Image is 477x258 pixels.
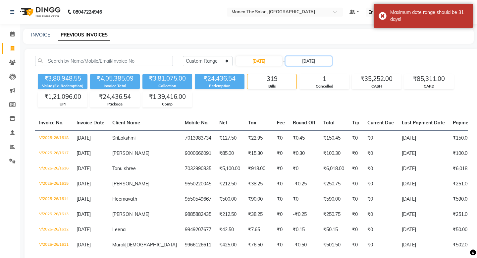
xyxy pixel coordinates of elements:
div: 319 [247,74,296,84]
td: ₹501.50 [319,237,348,253]
span: Round Off [293,120,315,126]
div: Value (Ex. Redemption) [38,83,87,89]
div: CASH [352,84,401,89]
td: ₹0 [273,130,289,146]
td: ₹0 [348,192,363,207]
td: ₹0 [363,192,398,207]
input: Start Date [236,56,282,66]
div: Package [90,101,139,107]
td: V/2025-26/1611 [35,237,73,253]
span: Murali [112,242,125,248]
td: ₹590.00 [319,192,348,207]
span: [PERSON_NAME] [112,181,149,187]
td: 9966126611 [181,237,215,253]
td: V/2025-26/1615 [35,176,73,192]
td: ₹0 [273,237,289,253]
td: ₹0 [348,161,363,176]
td: ₹0 [363,237,398,253]
td: ₹0 [348,207,363,222]
td: ₹0 [348,222,363,237]
td: ₹0.30 [289,146,319,161]
td: 9949207677 [181,222,215,237]
span: [DATE] [77,211,91,217]
td: ₹150.45 [319,130,348,146]
td: ₹0 [273,207,289,222]
span: [DATE] [77,165,91,171]
div: ₹1,21,096.00 [38,92,87,101]
span: [DATE] [77,242,91,248]
div: CARD [404,84,453,89]
td: [DATE] [398,130,449,146]
td: ₹212.50 [215,176,244,192]
td: ₹425.00 [215,237,244,253]
div: Cancelled [300,84,349,89]
td: ₹127.50 [215,130,244,146]
span: Heemayath [112,196,137,202]
td: -₹0.25 [289,207,319,222]
div: ₹3,81,075.00 [142,74,192,83]
td: ₹90.00 [244,192,273,207]
div: ₹24,436.54 [195,74,244,83]
input: Search by Name/Mobile/Email/Invoice No [35,56,173,66]
span: [PERSON_NAME] [112,211,149,217]
td: ₹0 [273,161,289,176]
td: ₹250.75 [319,207,348,222]
span: [DATE] [77,181,91,187]
td: ₹6,018.00 [319,161,348,176]
td: ₹0 [363,222,398,237]
span: Tip [352,120,359,126]
span: Total [323,120,335,126]
span: Invoice No. [39,120,64,126]
td: ₹0 [273,192,289,207]
b: 08047224946 [73,3,102,21]
td: V/2025-26/1618 [35,130,73,146]
a: PREVIOUS INVOICES [58,29,110,41]
td: ₹0 [363,146,398,161]
td: ₹0.15 [289,222,319,237]
td: ₹76.50 [244,237,273,253]
td: ₹85.00 [215,146,244,161]
td: [DATE] [398,176,449,192]
td: 9550220045 [181,176,215,192]
td: ₹250.75 [319,176,348,192]
td: ₹918.00 [244,161,273,176]
td: ₹0 [273,176,289,192]
div: Bills [247,84,296,89]
td: [DATE] [398,237,449,253]
div: ₹35,252.00 [352,74,401,84]
td: ₹0 [289,161,319,176]
div: ₹1,39,416.00 [143,92,192,101]
td: ₹0 [348,237,363,253]
td: ₹0 [363,176,398,192]
span: - [283,58,285,65]
div: Maximum date range should be 31 days! [390,9,468,23]
span: Current Due [367,120,394,126]
td: [DATE] [398,222,449,237]
span: Tax [248,120,256,126]
span: [DATE] [77,226,91,232]
td: V/2025-26/1613 [35,207,73,222]
td: V/2025-26/1616 [35,161,73,176]
td: ₹0 [363,207,398,222]
td: ₹100.30 [319,146,348,161]
td: ₹15.30 [244,146,273,161]
div: ₹3,80,948.55 [38,74,87,83]
span: Lakshmi [118,135,135,141]
td: ₹0 [273,146,289,161]
td: ₹0 [348,130,363,146]
span: Tanu shree [112,165,136,171]
td: ₹22.95 [244,130,273,146]
td: ₹50.15 [319,222,348,237]
td: -₹0.50 [289,237,319,253]
td: V/2025-26/1614 [35,192,73,207]
span: Net [219,120,227,126]
td: ₹212.50 [215,207,244,222]
td: 7013983734 [181,130,215,146]
td: ₹5,100.00 [215,161,244,176]
span: Mobile No. [185,120,209,126]
span: Sri [112,135,118,141]
td: [DATE] [398,192,449,207]
td: [DATE] [398,161,449,176]
td: -₹0.25 [289,176,319,192]
input: End Date [286,56,332,66]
